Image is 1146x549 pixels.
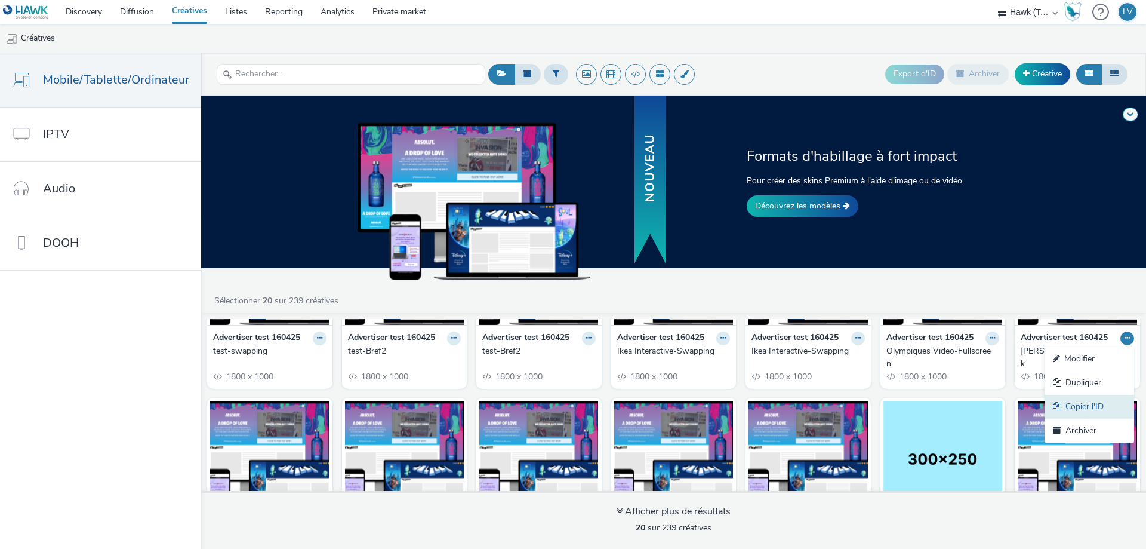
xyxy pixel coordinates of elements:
[886,345,1000,370] a: Olympiques Video-Fullscreen
[1123,3,1133,21] div: LV
[748,401,868,517] img: Maxime test visual
[217,64,485,85] input: Rechercher...
[886,345,995,370] div: Olympiques Video-Fullscreen
[751,345,865,357] a: Ikea Interactive-Swapping
[1045,371,1134,395] a: Dupliquer
[348,345,457,357] div: test-Bref2
[1033,371,1081,382] span: 1800 x 1000
[629,371,677,382] span: 1800 x 1000
[747,174,976,187] p: Pour créer des skins Premium à l'aide d'image ou de vidéo
[617,345,731,357] a: Ikea Interactive-Swapping
[1045,395,1134,419] a: Copier l'ID
[883,401,1003,517] img: Test integration YOC display 300x250 visual
[213,332,300,345] strong: Advertiser test 160425
[43,125,69,143] span: IPTV
[1064,2,1086,22] a: Hawk Academy
[482,345,596,357] a: test-Bref2
[482,332,569,345] strong: Advertiser test 160425
[43,180,75,197] span: Audio
[213,345,326,357] a: test-swapping
[617,345,726,357] div: Ikea Interactive-Swapping
[1101,64,1127,84] button: Liste
[1018,401,1137,517] img: TEST Mskin video visual
[6,33,18,45] img: mobile
[1045,419,1134,443] a: Archiver
[947,64,1009,84] button: Archiver
[360,371,408,382] span: 1800 x 1000
[225,371,273,382] span: 1800 x 1000
[751,345,860,357] div: Ikea Interactive-Swapping
[210,401,329,517] img: Bwin Sliding-VideoBack visual
[1021,345,1134,370] a: [PERSON_NAME]-VideoBack
[898,371,947,382] span: 1800 x 1000
[1015,63,1070,85] a: Créative
[1064,2,1082,22] img: Hawk Academy
[1021,345,1129,370] div: [PERSON_NAME]-VideoBack
[747,146,976,165] h2: Formats d'habillage à fort impact
[636,522,711,533] span: sur 239 créatives
[747,195,858,217] a: Découvrez les modèles
[614,401,734,517] img: Maxime test Classic+ visual
[636,522,645,533] strong: 20
[494,371,543,382] span: 1800 x 1000
[213,295,343,306] a: Sélectionner sur 239 créatives
[358,123,590,280] img: example of skins on dekstop, tablet and mobile devices
[213,345,322,357] div: test-swapping
[345,401,464,517] img: DaciaDuster-InteractiveSliding visual
[617,505,731,519] div: Afficher plus de résultats
[3,5,49,20] img: undefined Logo
[886,332,974,345] strong: Advertiser test 160425
[43,234,79,252] span: DOOH
[263,295,272,306] strong: 20
[632,94,668,266] img: banner with new text
[348,332,435,345] strong: Advertiser test 160425
[1045,347,1134,371] a: Modifier
[763,371,812,382] span: 1800 x 1000
[43,71,189,88] span: Mobile/Tablette/Ordinateur
[482,345,591,357] div: test-Bref2
[885,65,944,84] button: Export d'ID
[348,345,461,357] a: test-Bref2
[617,332,704,345] strong: Advertiser test 160425
[1021,332,1108,345] strong: Advertiser test 160425
[751,332,839,345] strong: Advertiser test 160425
[1076,64,1102,84] button: Grille
[479,401,599,517] img: DaciaDuster-InteractiveSliding visual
